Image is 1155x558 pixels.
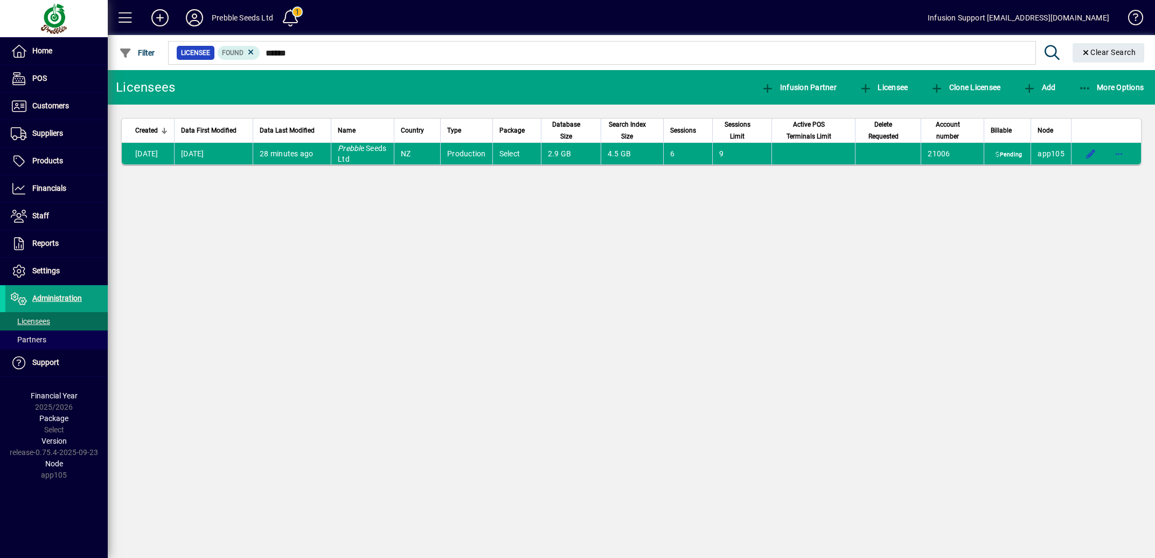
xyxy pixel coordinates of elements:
button: Filter [116,43,158,63]
span: Infusion Partner [761,83,837,92]
a: Staff [5,203,108,230]
span: POS [32,74,47,82]
span: Package [499,125,525,136]
td: [DATE] [174,143,253,164]
span: Financials [32,184,66,192]
span: Data Last Modified [260,125,315,136]
span: Settings [32,266,60,275]
a: Products [5,148,108,175]
a: Settings [5,258,108,285]
div: Active POS Terminals Limit [778,119,848,142]
a: Financials [5,175,108,202]
span: Database Size [548,119,585,142]
span: Data First Modified [181,125,236,136]
span: Licensee [181,47,210,58]
span: Customers [32,101,69,110]
a: Licensees [5,312,108,330]
button: Clone Licensee [928,78,1003,97]
td: Select [492,143,541,164]
div: Package [499,125,534,136]
span: Suppliers [32,129,63,137]
span: Licensee [859,83,908,92]
div: Node [1038,125,1064,136]
span: app105.prod.infusionbusinesssoftware.com [1038,149,1064,158]
button: More options [1110,145,1128,162]
a: Knowledge Base [1120,2,1142,37]
div: Data First Modified [181,125,246,136]
td: 21006 [921,143,984,164]
div: Data Last Modified [260,125,324,136]
a: Customers [5,93,108,120]
button: Clear [1073,43,1145,63]
button: Profile [177,8,212,27]
div: Search Index Size [608,119,657,142]
div: Sessions [670,125,706,136]
span: Node [45,459,63,468]
span: Sessions Limit [719,119,755,142]
span: Financial Year [31,391,78,400]
a: Suppliers [5,120,108,147]
div: Licensees [116,79,175,96]
a: Support [5,349,108,376]
span: Delete Requested [862,119,904,142]
td: 6 [663,143,712,164]
span: Add [1023,83,1055,92]
span: Clone Licensee [930,83,1000,92]
div: Billable [991,125,1024,136]
div: Country [401,125,434,136]
a: Home [5,38,108,65]
span: Billable [991,125,1012,136]
span: Name [338,125,356,136]
span: Account number [928,119,968,142]
td: 9 [712,143,771,164]
span: Home [32,46,52,55]
span: Pending [993,150,1024,159]
span: Sessions [670,125,696,136]
a: Reports [5,230,108,257]
span: Search Index Size [608,119,647,142]
span: Created [135,125,158,136]
span: Products [32,156,63,165]
span: Country [401,125,424,136]
span: Filter [119,49,155,57]
div: Infusion Support [EMAIL_ADDRESS][DOMAIN_NAME] [928,9,1109,26]
span: Active POS Terminals Limit [778,119,839,142]
a: Partners [5,330,108,349]
button: Licensee [857,78,911,97]
span: Licensees [11,317,50,326]
td: [DATE] [122,143,174,164]
span: Version [41,437,67,445]
span: Found [222,49,243,57]
span: e Seeds Ltd [338,144,386,163]
td: 4.5 GB [601,143,663,164]
span: Reports [32,239,59,247]
span: Type [447,125,461,136]
td: Production [440,143,492,164]
div: Name [338,125,387,136]
td: 2.9 GB [541,143,601,164]
span: More Options [1079,83,1144,92]
a: POS [5,65,108,92]
span: Administration [32,294,82,302]
div: Sessions Limit [719,119,765,142]
mat-chip: Found Status: Found [218,46,260,60]
em: Prebbl [338,144,360,153]
button: Add [143,8,177,27]
button: Infusion Partner [759,78,839,97]
span: Package [39,414,68,423]
div: Account number [928,119,977,142]
div: Delete Requested [862,119,914,142]
div: Database Size [548,119,594,142]
div: Created [135,125,168,136]
button: Edit [1082,145,1100,162]
td: 28 minutes ago [253,143,331,164]
span: Support [32,358,59,367]
td: NZ [394,143,440,164]
span: Partners [11,335,46,344]
button: Add [1020,78,1058,97]
div: Prebble Seeds Ltd [212,9,273,26]
span: Clear Search [1081,48,1136,57]
button: More Options [1076,78,1147,97]
span: Staff [32,211,49,220]
span: Node [1038,125,1053,136]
